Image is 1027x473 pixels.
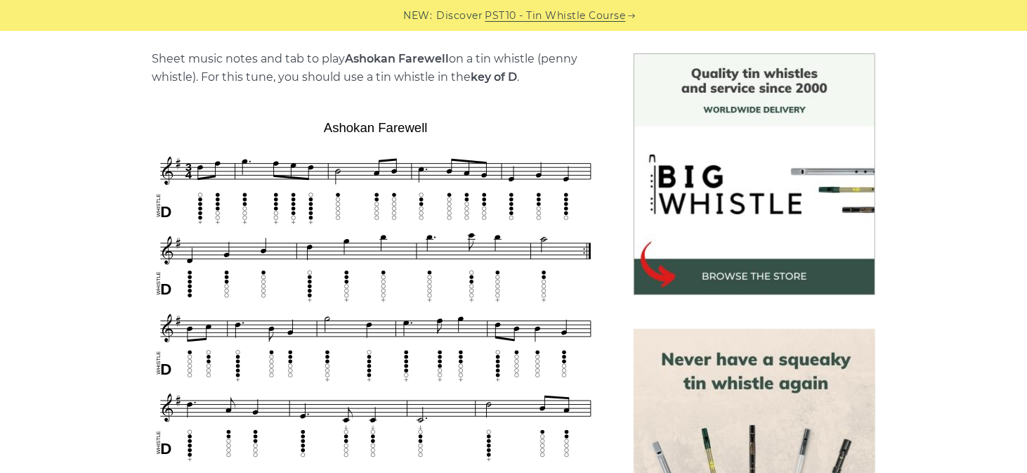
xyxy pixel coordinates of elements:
span: NEW: [404,8,433,24]
p: Sheet music notes and tab to play on a tin whistle (penny whistle). For this tune, you should use... [152,50,600,86]
strong: Ashokan Farewell [345,52,449,65]
strong: key of D [471,70,517,84]
img: BigWhistle Tin Whistle Store [634,53,875,295]
span: Discover [437,8,483,24]
a: PST10 - Tin Whistle Course [485,8,626,24]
